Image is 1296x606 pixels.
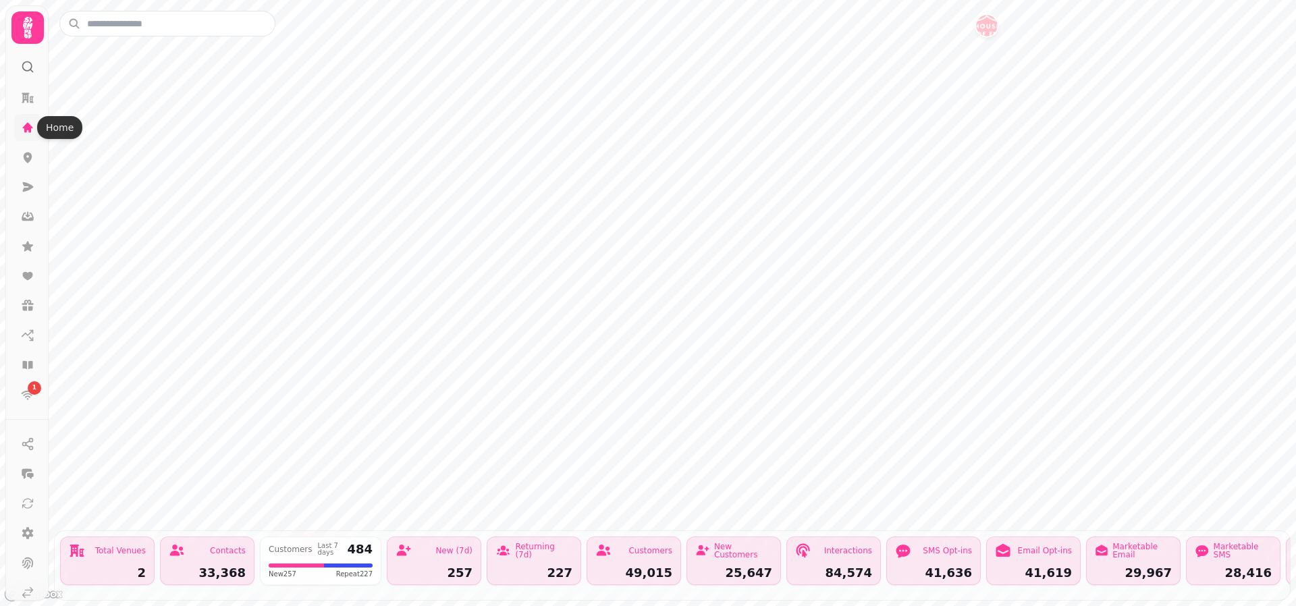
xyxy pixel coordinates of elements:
div: 33,368 [169,567,246,579]
div: 484 [347,543,373,555]
div: 25,647 [695,567,772,579]
div: 29,967 [1095,567,1172,579]
a: 1 [14,381,41,408]
div: Interactions [824,547,872,555]
div: Marketable SMS [1214,543,1272,559]
div: New (7d) [435,547,473,555]
div: Email Opt-ins [1018,547,1072,555]
div: 227 [495,567,572,579]
div: Contacts [210,547,246,555]
span: 1 [32,383,36,393]
div: Home [37,116,82,139]
div: 49,015 [595,567,672,579]
span: New 257 [269,569,296,579]
div: New Customers [714,543,772,559]
div: 257 [396,567,473,579]
div: Marketable Email [1112,543,1172,559]
div: Returning (7d) [515,543,572,559]
div: SMS Opt-ins [923,547,972,555]
div: Total Venues [95,547,146,555]
div: 2 [69,567,146,579]
div: Customers [269,545,313,553]
span: Repeat 227 [336,569,373,579]
a: Mapbox logo [4,586,63,602]
div: 41,619 [995,567,1072,579]
div: 84,574 [795,567,872,579]
div: Last 7 days [318,543,342,556]
div: 28,416 [1195,567,1272,579]
div: 41,636 [895,567,972,579]
div: Customers [628,547,672,555]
